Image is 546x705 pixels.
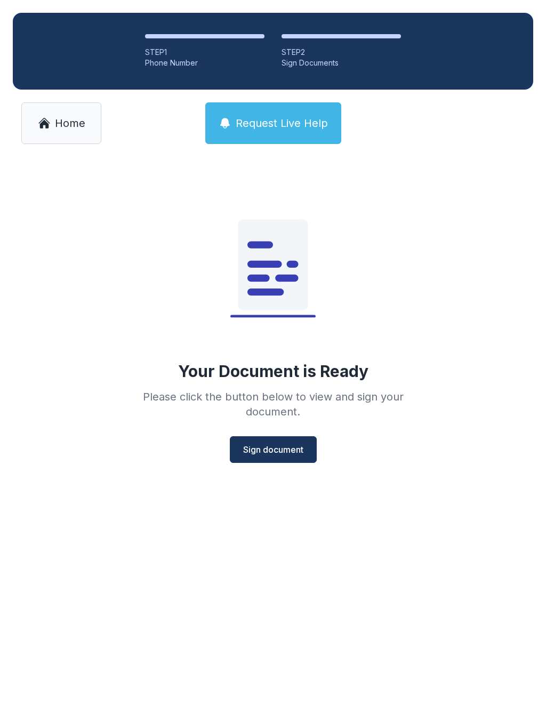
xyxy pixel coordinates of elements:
span: Sign document [243,443,303,456]
div: STEP 2 [282,47,401,58]
span: Home [55,116,85,131]
div: Please click the button below to view and sign your document. [119,389,427,419]
div: STEP 1 [145,47,264,58]
div: Your Document is Ready [178,362,368,381]
span: Request Live Help [236,116,328,131]
div: Sign Documents [282,58,401,68]
div: Phone Number [145,58,264,68]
